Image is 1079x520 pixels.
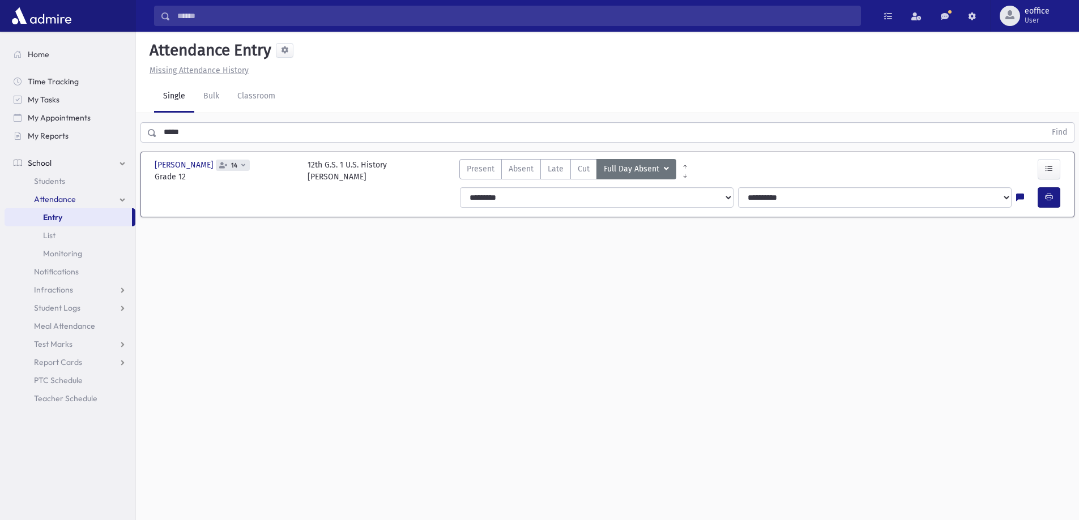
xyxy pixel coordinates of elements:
[548,163,564,175] span: Late
[5,226,135,244] a: List
[308,159,387,183] div: 12th G.S. 1 U.S. History [PERSON_NAME]
[34,321,95,331] span: Meal Attendance
[28,113,91,123] span: My Appointments
[1025,7,1050,16] span: eoffice
[145,41,271,60] h5: Attendance Entry
[194,81,228,113] a: Bulk
[34,339,72,349] span: Test Marks
[228,81,284,113] a: Classroom
[1045,123,1074,142] button: Find
[5,317,135,335] a: Meal Attendance
[5,371,135,389] a: PTC Schedule
[34,393,97,403] span: Teacher Schedule
[5,72,135,91] a: Time Tracking
[5,281,135,299] a: Infractions
[5,91,135,109] a: My Tasks
[34,176,65,186] span: Students
[596,159,676,179] button: Full Day Absent
[578,163,590,175] span: Cut
[28,158,52,168] span: School
[145,66,249,75] a: Missing Attendance History
[155,171,296,183] span: Grade 12
[5,154,135,172] a: School
[5,244,135,263] a: Monitoring
[43,230,56,240] span: List
[5,45,135,63] a: Home
[34,285,73,295] span: Infractions
[154,81,194,113] a: Single
[150,66,249,75] u: Missing Attendance History
[28,76,79,87] span: Time Tracking
[34,303,80,313] span: Student Logs
[5,172,135,190] a: Students
[9,5,74,27] img: AdmirePro
[28,94,59,105] span: My Tasks
[28,131,69,141] span: My Reports
[34,357,82,367] span: Report Cards
[467,163,494,175] span: Present
[5,190,135,208] a: Attendance
[604,163,662,175] span: Full Day Absent
[509,163,534,175] span: Absent
[1025,16,1050,25] span: User
[34,194,76,204] span: Attendance
[43,212,62,222] span: Entry
[459,159,676,183] div: AttTypes
[5,299,135,317] a: Student Logs
[43,248,82,259] span: Monitoring
[155,159,216,171] span: [PERSON_NAME]
[170,6,860,26] input: Search
[5,208,132,226] a: Entry
[5,335,135,353] a: Test Marks
[34,267,79,277] span: Notifications
[5,127,135,145] a: My Reports
[229,162,240,169] span: 14
[28,49,49,59] span: Home
[5,353,135,371] a: Report Cards
[5,263,135,281] a: Notifications
[34,375,83,385] span: PTC Schedule
[5,389,135,407] a: Teacher Schedule
[5,109,135,127] a: My Appointments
